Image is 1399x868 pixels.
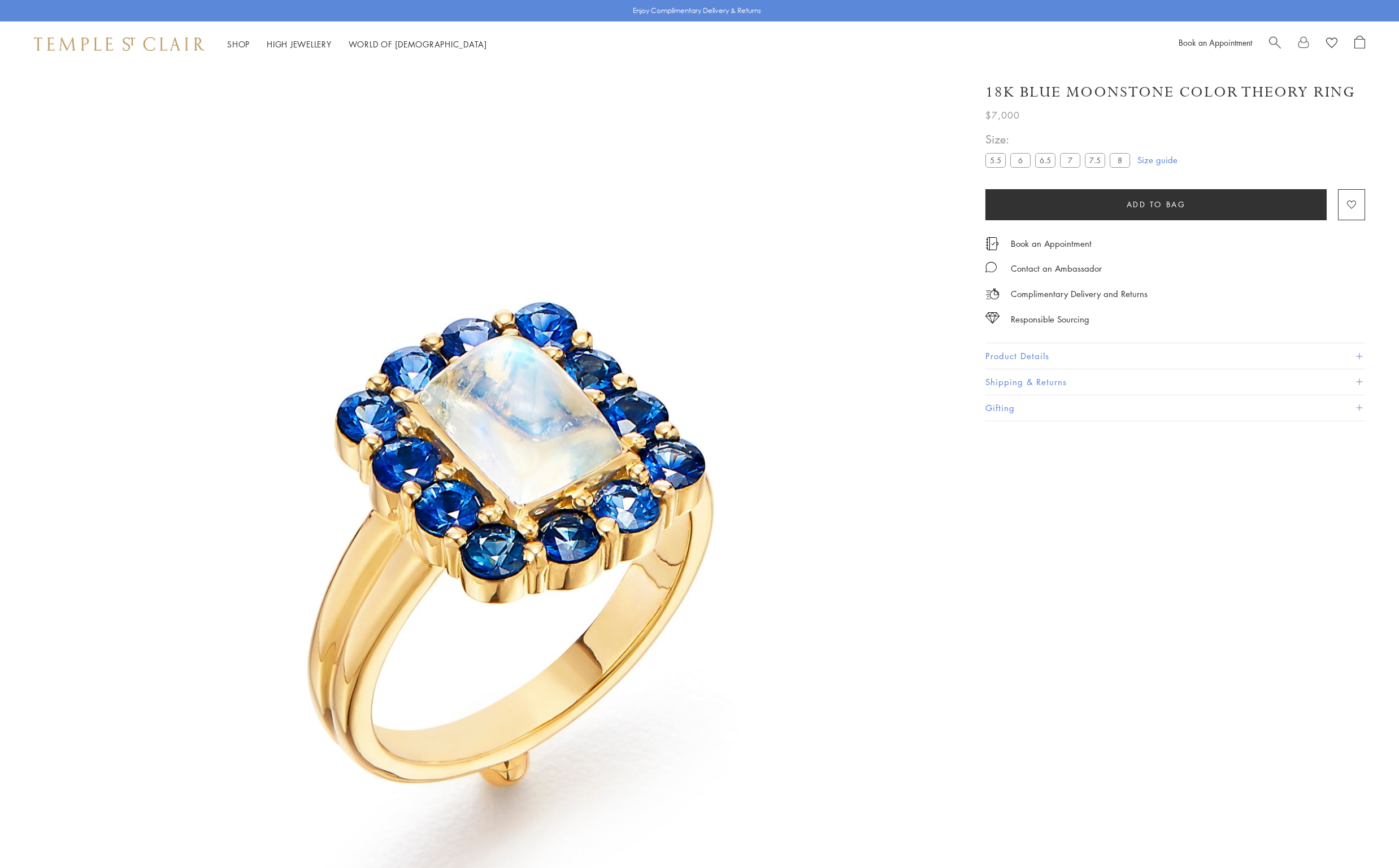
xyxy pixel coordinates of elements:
a: High JewelleryHigh Jewellery [267,38,332,50]
span: Size: [985,130,1135,149]
a: Book an Appointment [1011,237,1092,250]
a: Book an Appointment [1179,37,1252,48]
a: View Wishlist [1326,36,1337,53]
img: Temple St. Clair [34,37,205,51]
p: Enjoy Complimentary Delivery & Returns [633,5,761,16]
nav: Main navigation [227,37,487,51]
button: Gifting [985,395,1365,421]
label: 7.5 [1085,153,1105,167]
p: Complimentary Delivery and Returns [1011,287,1148,301]
a: Open Shopping Bag [1354,36,1365,53]
a: World of [DEMOGRAPHIC_DATA]World of [DEMOGRAPHIC_DATA] [349,38,487,50]
button: Shipping & Returns [985,369,1365,395]
button: Add to bag [985,189,1327,220]
a: Search [1269,36,1281,53]
img: MessageIcon-01_2.svg [985,261,997,273]
img: icon_sourcing.svg [985,312,1000,324]
button: Product Details [985,343,1365,369]
a: ShopShop [227,38,250,50]
div: Contact an Ambassador [1011,261,1102,276]
span: Add to bag [1127,198,1186,211]
span: $7,000 [985,108,1020,123]
img: icon_delivery.svg [985,287,1000,301]
label: 5.5 [985,153,1006,167]
label: 6.5 [1035,153,1055,167]
a: Size guide [1137,154,1178,165]
img: icon_appointment.svg [985,237,999,250]
label: 7 [1060,153,1080,167]
label: 6 [1010,153,1031,167]
h1: 18K Blue Moonstone Color Theory Ring [985,82,1355,102]
div: Responsible Sourcing [1011,312,1089,326]
label: 8 [1110,153,1130,167]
